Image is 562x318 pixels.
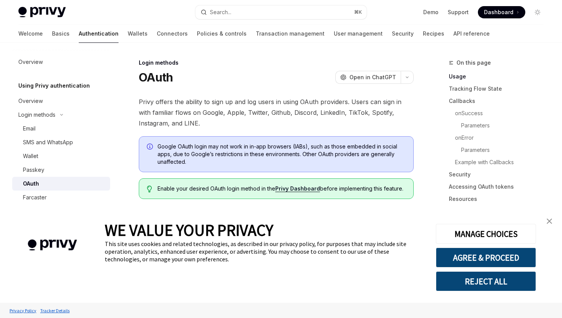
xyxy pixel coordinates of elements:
[449,156,550,168] a: Example with Callbacks
[197,24,247,43] a: Policies & controls
[484,8,513,16] span: Dashboard
[8,304,38,317] a: Privacy Policy
[79,24,119,43] a: Authentication
[147,186,152,192] svg: Tip
[453,24,490,43] a: API reference
[38,304,71,317] a: Tracker Details
[335,71,401,84] button: Open in ChatGPT
[449,95,550,107] a: Callbacks
[449,83,550,95] a: Tracking Flow State
[23,179,39,188] div: OAuth
[128,24,148,43] a: Wallets
[158,143,406,166] span: Google OAuth login may not work in in-app browsers (IABs), such as those embedded in social apps,...
[23,165,44,174] div: Passkey
[449,193,550,205] a: Resources
[531,6,544,18] button: Toggle dark mode
[12,122,110,135] a: Email
[449,70,550,83] a: Usage
[12,108,110,122] button: Toggle Login methods section
[547,219,552,224] img: close banner
[18,110,55,119] div: Login methods
[12,204,110,218] a: Telegram
[18,81,90,90] h5: Using Privy authentication
[12,149,110,163] a: Wallet
[275,185,320,192] a: Privy Dashboard
[334,24,383,43] a: User management
[436,224,536,244] button: MANAGE CHOICES
[12,94,110,108] a: Overview
[18,96,43,106] div: Overview
[23,152,38,161] div: Wallet
[23,207,47,216] div: Telegram
[449,144,550,156] a: Parameters
[18,24,43,43] a: Welcome
[456,58,491,67] span: On this page
[449,181,550,193] a: Accessing OAuth tokens
[448,8,469,16] a: Support
[11,228,93,262] img: company logo
[449,107,550,119] a: onSuccess
[23,124,36,133] div: Email
[52,24,70,43] a: Basics
[210,8,231,17] div: Search...
[139,96,414,129] span: Privy offers the ability to sign up and log users in using OAuth providers. Users can sign in wit...
[139,59,414,67] div: Login methods
[23,193,47,202] div: Farcaster
[12,55,110,69] a: Overview
[18,7,66,18] img: light logo
[23,138,73,147] div: SMS and WhatsApp
[139,207,414,228] span: Login with OAuth is the onboarding flow your users are used to, integrated into your application ...
[12,163,110,177] a: Passkey
[449,132,550,144] a: onError
[12,177,110,191] a: OAuth
[157,24,188,43] a: Connectors
[392,24,414,43] a: Security
[12,191,110,204] a: Farcaster
[12,135,110,149] a: SMS and WhatsApp
[105,240,424,263] div: This site uses cookies and related technologies, as described in our privacy policy, for purposes...
[478,6,525,18] a: Dashboard
[449,168,550,181] a: Security
[18,57,43,67] div: Overview
[139,70,173,84] h1: OAuth
[423,24,444,43] a: Recipes
[195,5,366,19] button: Open search
[158,185,406,192] span: Enable your desired OAuth login method in the before implementing this feature.
[349,73,396,81] span: Open in ChatGPT
[436,271,536,291] button: REJECT ALL
[147,144,154,151] svg: Info
[449,119,550,132] a: Parameters
[105,220,273,240] span: WE VALUE YOUR PRIVACY
[436,248,536,267] button: AGREE & PROCEED
[256,24,325,43] a: Transaction management
[542,214,557,229] a: close banner
[423,8,439,16] a: Demo
[354,9,362,15] span: ⌘ K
